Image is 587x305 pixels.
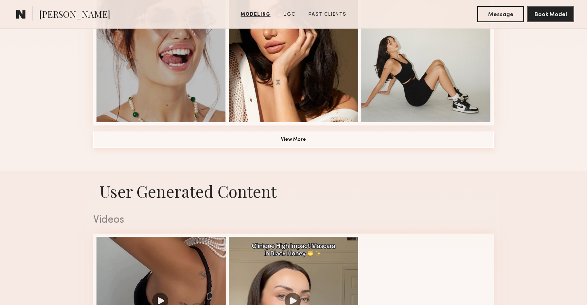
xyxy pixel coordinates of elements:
[87,180,500,202] h1: User Generated Content
[305,11,350,18] a: Past Clients
[280,11,299,18] a: UGC
[39,8,110,22] span: [PERSON_NAME]
[527,6,574,22] button: Book Model
[477,6,524,22] button: Message
[237,11,274,18] a: Modeling
[93,132,494,148] button: View More
[93,215,494,226] div: Videos
[527,10,574,17] a: Book Model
